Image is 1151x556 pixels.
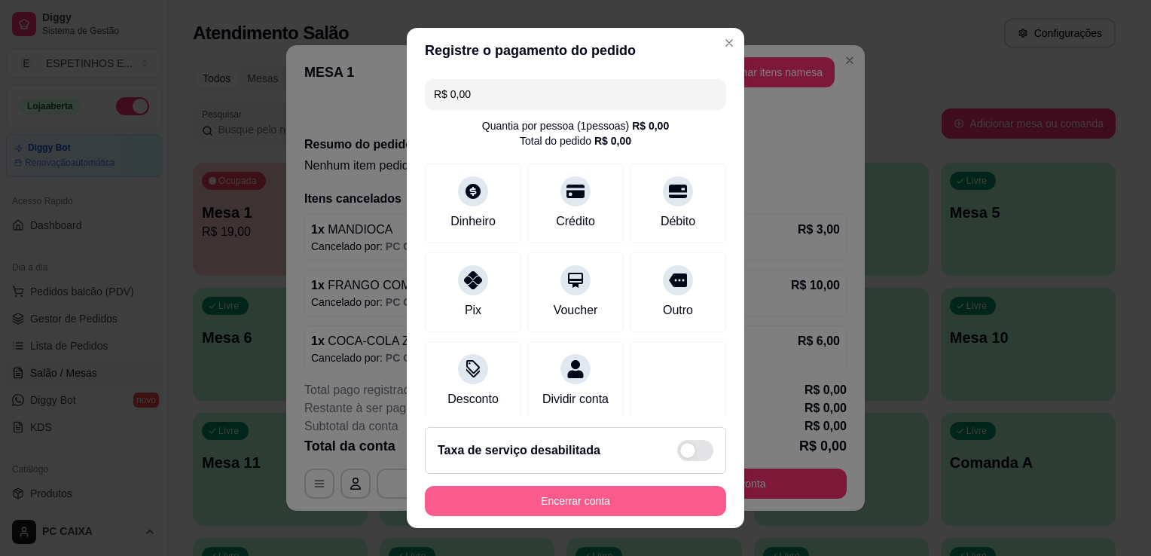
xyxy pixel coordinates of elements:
div: Dividir conta [542,390,609,408]
div: Dinheiro [450,212,496,231]
div: Crédito [556,212,595,231]
div: Outro [663,301,693,319]
button: Close [717,31,741,55]
div: R$ 0,00 [594,133,631,148]
div: Débito [661,212,695,231]
input: Ex.: hambúrguer de cordeiro [434,79,717,109]
div: Total do pedido [520,133,631,148]
div: Quantia por pessoa ( 1 pessoas) [482,118,669,133]
h2: Taxa de serviço desabilitada [438,441,600,460]
div: Pix [465,301,481,319]
div: R$ 0,00 [632,118,669,133]
div: Voucher [554,301,598,319]
div: Desconto [447,390,499,408]
header: Registre o pagamento do pedido [407,28,744,73]
button: Encerrar conta [425,486,726,516]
